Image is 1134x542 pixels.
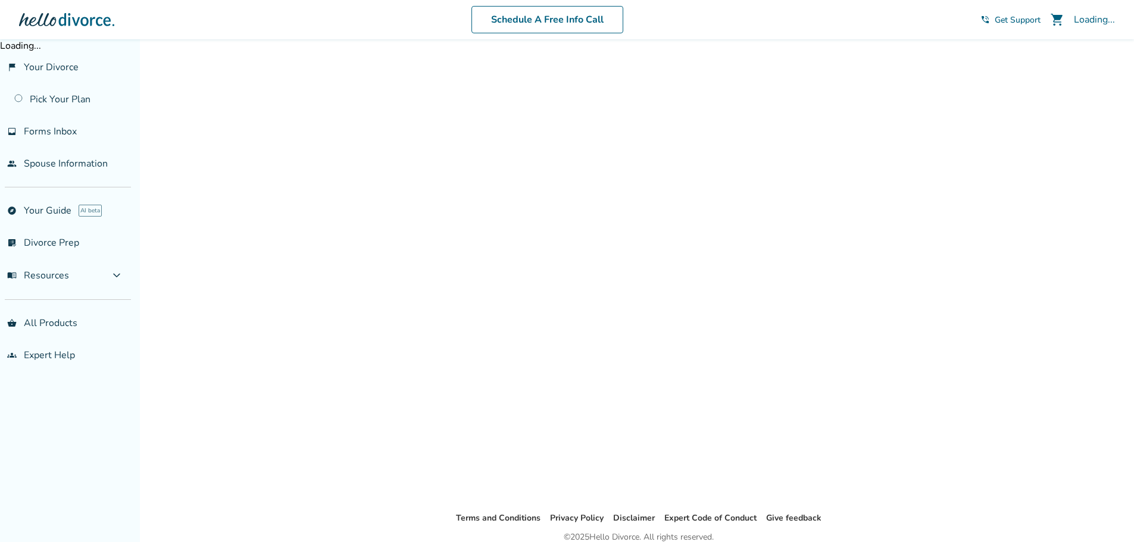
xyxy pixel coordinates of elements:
[7,318,17,328] span: shopping_basket
[471,6,623,33] a: Schedule A Free Info Call
[7,62,17,72] span: flag_2
[1074,13,1115,26] div: Loading...
[766,511,821,525] li: Give feedback
[24,125,77,138] span: Forms Inbox
[7,159,17,168] span: people
[1050,12,1064,27] span: shopping_cart
[79,205,102,217] span: AI beta
[456,512,541,524] a: Terms and Conditions
[664,512,757,524] a: Expert Code of Conduct
[7,127,17,136] span: inbox
[995,14,1041,26] span: Get Support
[7,269,69,282] span: Resources
[7,271,17,280] span: menu_book
[7,206,17,215] span: explore
[110,268,124,283] span: expand_more
[7,238,17,247] span: list_alt_check
[980,14,1041,26] a: phone_in_talkGet Support
[7,350,17,360] span: groups
[613,511,655,525] li: Disclaimer
[980,15,990,24] span: phone_in_talk
[550,512,604,524] a: Privacy Policy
